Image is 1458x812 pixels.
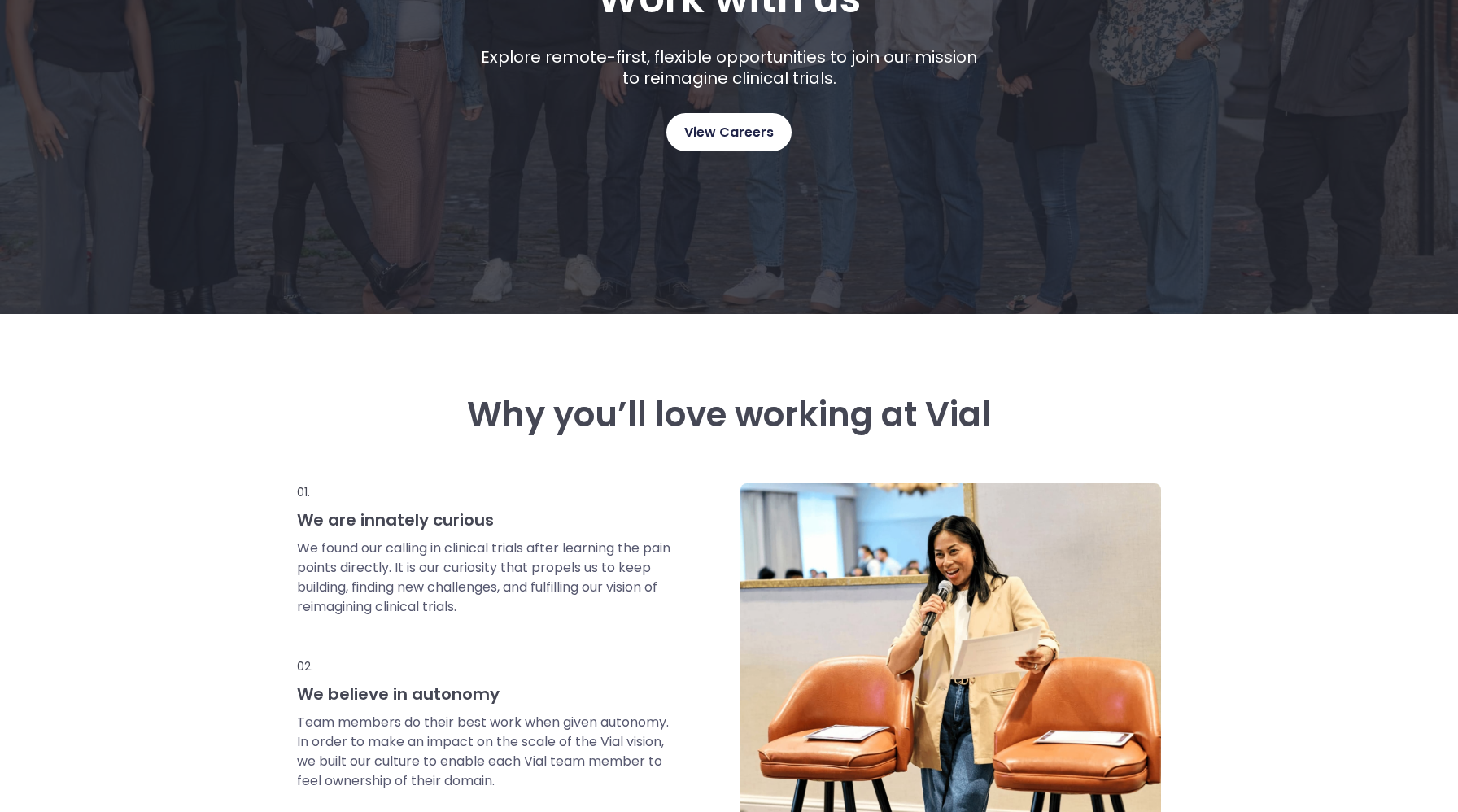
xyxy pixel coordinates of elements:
h3: Why you’ll love working at Vial [297,395,1161,434]
h3: We are innately curious [297,509,673,530]
p: Team members do their best work when given autonomy. In order to make an impact on the scale of t... [297,713,673,791]
p: 01. [297,483,673,501]
p: 02. [297,657,673,675]
span: View Careers [684,122,774,143]
p: Explore remote-first, flexible opportunities to join our mission to reimagine clinical trials. [475,46,984,89]
p: We found our calling in clinical trials after learning the pain points directly. It is our curios... [297,539,673,617]
h3: We believe in autonomy [297,683,673,705]
a: View Careers [666,113,792,151]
